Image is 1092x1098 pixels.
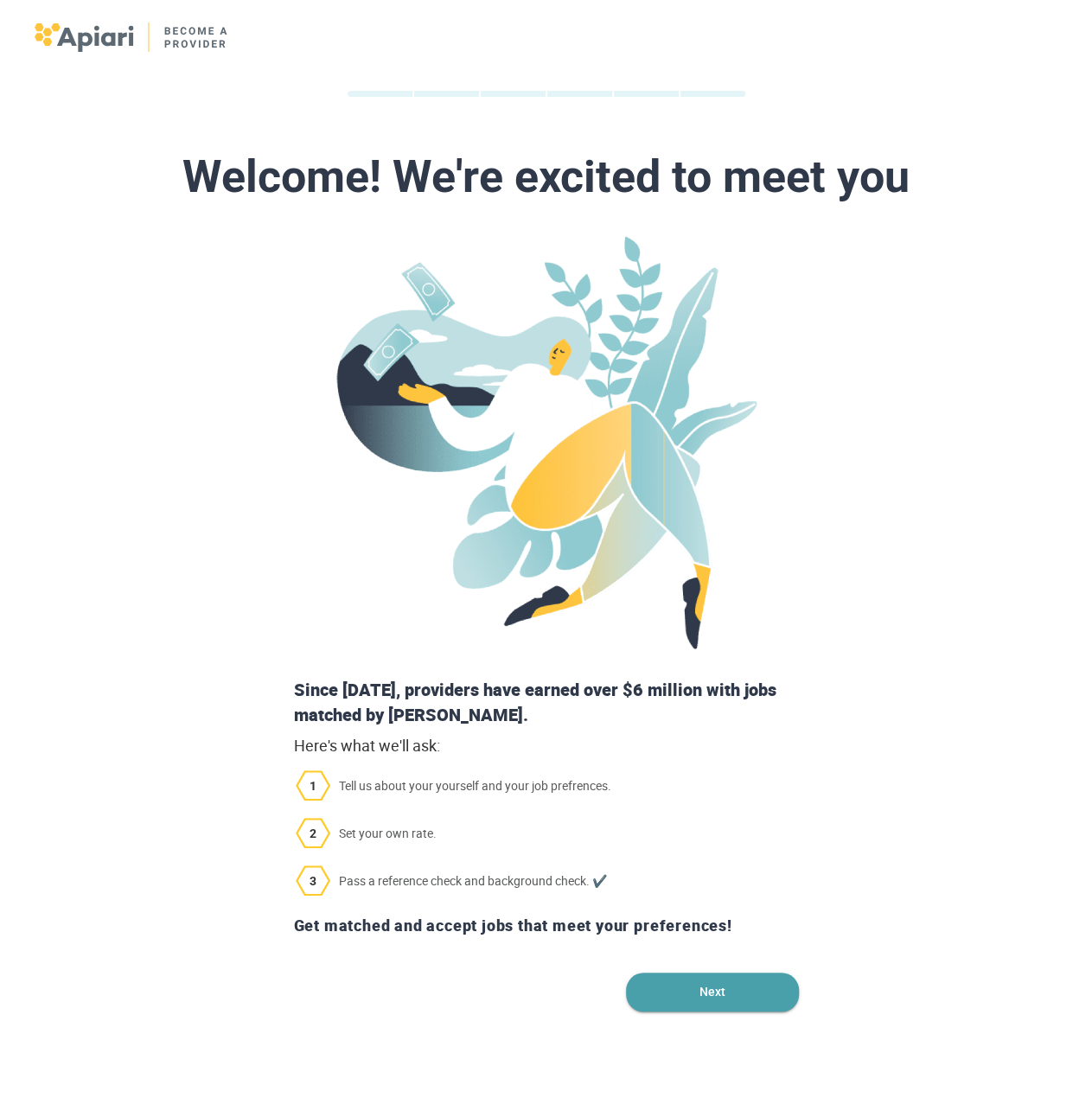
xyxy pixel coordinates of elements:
[296,770,330,801] img: 1
[296,818,330,848] img: 2
[287,770,806,801] span: Tell us about your yourself and your job prefrences.
[626,973,799,1012] button: Next
[287,906,806,945] div: Get matched and accept jobs that meet your preferences!
[287,735,806,757] div: Here's what we'll ask:
[287,865,806,896] span: Pass a reference check and background check. ✔️
[335,236,757,649] img: Welcome
[296,865,330,896] img: 3
[296,777,330,795] span: 1
[138,152,955,201] div: Welcome! We're excited to meet you
[296,825,330,842] span: 2
[35,22,229,52] img: logo
[287,678,806,727] div: Since [DATE], providers have earned over $6 million with jobs matched by [PERSON_NAME].
[287,818,806,848] span: Set your own rate.
[296,872,330,890] span: 3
